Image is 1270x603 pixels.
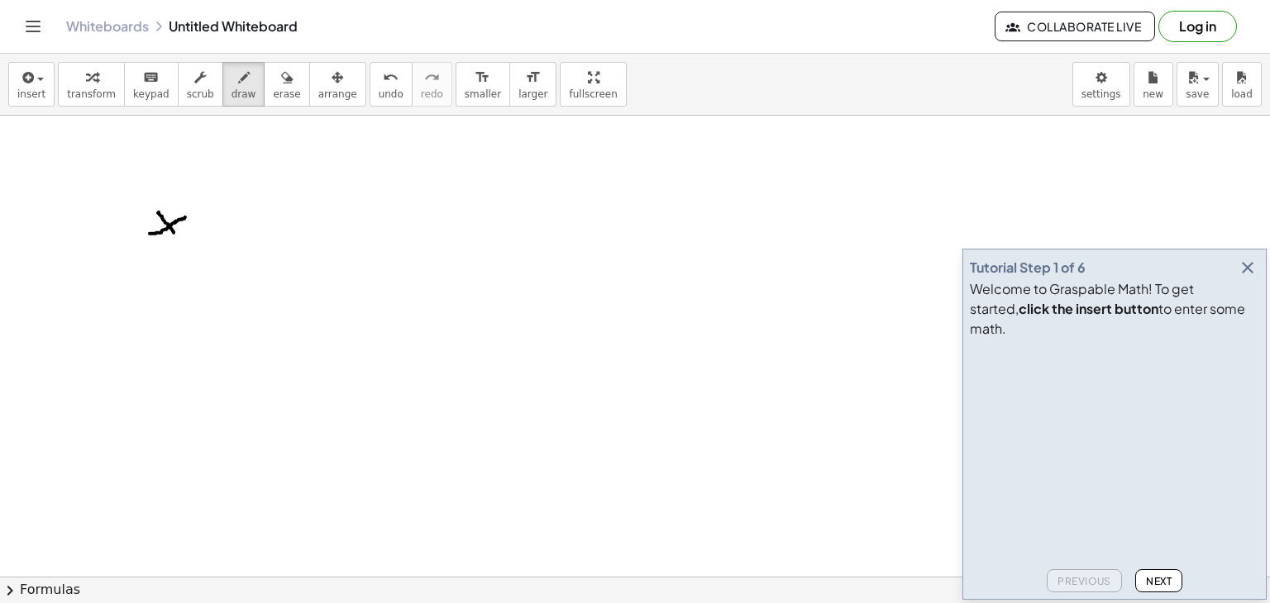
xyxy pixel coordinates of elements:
div: Welcome to Graspable Math! To get started, to enter some math. [970,279,1259,339]
button: keyboardkeypad [124,62,179,107]
span: load [1231,88,1253,100]
button: Toggle navigation [20,13,46,40]
span: draw [232,88,256,100]
span: arrange [318,88,357,100]
button: insert [8,62,55,107]
span: insert [17,88,45,100]
button: settings [1072,62,1130,107]
div: Tutorial Step 1 of 6 [970,258,1086,278]
button: transform [58,62,125,107]
button: format_sizesmaller [456,62,510,107]
button: Next [1135,569,1182,592]
span: redo [421,88,443,100]
button: redoredo [412,62,452,107]
i: format_size [525,68,541,88]
span: transform [67,88,116,100]
span: Collaborate Live [1009,19,1141,34]
span: scrub [187,88,214,100]
span: save [1186,88,1209,100]
span: settings [1081,88,1121,100]
button: fullscreen [560,62,626,107]
i: undo [383,68,399,88]
button: scrub [178,62,223,107]
button: erase [264,62,309,107]
button: save [1177,62,1219,107]
span: larger [518,88,547,100]
span: keypad [133,88,169,100]
i: keyboard [143,68,159,88]
b: click the insert button [1019,300,1158,317]
span: Next [1146,575,1172,587]
span: new [1143,88,1163,100]
button: undoundo [370,62,413,107]
button: Log in [1158,11,1237,42]
button: format_sizelarger [509,62,556,107]
span: undo [379,88,403,100]
a: Whiteboards [66,18,149,35]
button: draw [222,62,265,107]
button: new [1134,62,1173,107]
button: arrange [309,62,366,107]
i: redo [424,68,440,88]
span: fullscreen [569,88,617,100]
i: format_size [475,68,490,88]
span: erase [273,88,300,100]
span: smaller [465,88,501,100]
button: Collaborate Live [995,12,1155,41]
button: load [1222,62,1262,107]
